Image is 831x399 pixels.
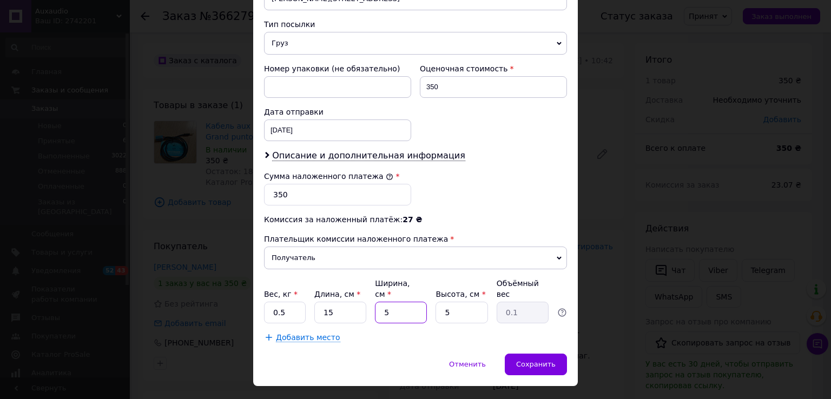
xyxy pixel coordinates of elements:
div: Оценочная стоимость [420,63,567,74]
span: 27 ₴ [403,215,422,224]
span: Плательщик комиссии наложенного платежа [264,235,448,243]
label: Ширина, см [375,279,410,298]
label: Высота, см [436,290,485,298]
div: Комиссия за наложенный платёж: [264,214,567,225]
label: Сумма наложенного платежа [264,172,393,181]
label: Длина, см [314,290,360,298]
span: Сохранить [516,360,556,368]
span: Тип посылки [264,20,315,29]
span: Получатель [264,247,567,269]
div: Номер упаковки (не обязательно) [264,63,411,74]
div: Объёмный вес [497,278,549,300]
label: Вес, кг [264,290,298,298]
span: Описание и дополнительная информация [272,150,465,161]
span: Отменить [449,360,486,368]
div: Дата отправки [264,107,411,117]
span: Груз [264,32,567,55]
span: Добавить место [276,333,340,342]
